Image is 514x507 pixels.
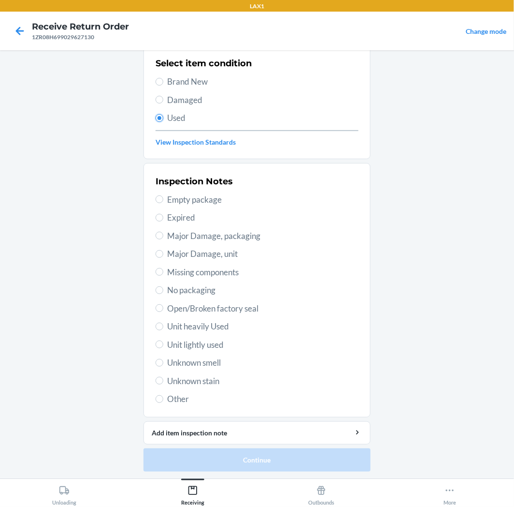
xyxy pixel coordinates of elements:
div: 1ZR08H699029627130 [32,33,129,42]
button: More [385,479,514,506]
input: Open/Broken factory seal [156,304,163,312]
span: Empty package [167,194,358,206]
input: Other [156,395,163,403]
span: Unknown stain [167,375,358,388]
input: Missing components [156,268,163,276]
input: No packaging [156,286,163,294]
div: Add item inspection note [152,428,362,438]
div: Receiving [181,481,204,506]
div: Unloading [52,481,76,506]
input: Unknown stain [156,377,163,385]
span: Expired [167,211,358,224]
button: Add item inspection note [143,421,371,445]
span: Other [167,393,358,405]
span: Unknown smell [167,357,358,369]
span: Unit lightly used [167,339,358,351]
button: Outbounds [257,479,385,506]
span: Major Damage, packaging [167,230,358,242]
span: No packaging [167,284,358,297]
div: Outbounds [308,481,334,506]
button: Receiving [128,479,257,506]
span: Missing components [167,266,358,279]
div: More [443,481,456,506]
span: Damaged [167,94,358,106]
span: Unit heavily Used [167,320,358,333]
input: Major Damage, packaging [156,232,163,239]
input: Brand New [156,78,163,86]
input: Unit heavily Used [156,323,163,330]
input: Unit lightly used [156,341,163,348]
p: LAX1 [250,2,264,11]
span: Brand New [167,75,358,88]
h4: Receive Return Order [32,20,129,33]
a: View Inspection Standards [156,137,358,147]
input: Major Damage, unit [156,250,163,258]
span: Open/Broken factory seal [167,302,358,315]
button: Continue [143,448,371,472]
input: Expired [156,214,163,222]
input: Empty package [156,195,163,203]
h2: Inspection Notes [156,175,233,188]
h2: Select item condition [156,57,252,70]
a: Change mode [466,27,506,35]
input: Used [156,114,163,122]
span: Used [167,112,358,124]
input: Damaged [156,96,163,104]
input: Unknown smell [156,359,163,367]
span: Major Damage, unit [167,248,358,260]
